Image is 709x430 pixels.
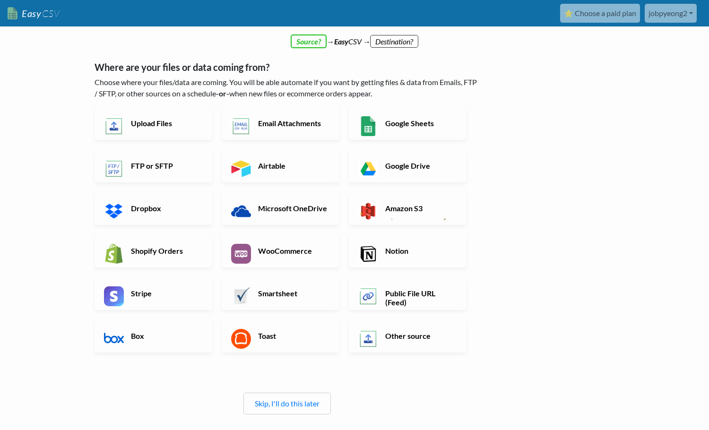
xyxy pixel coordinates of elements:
[231,159,251,179] img: Airtable App & API
[256,204,330,213] h6: Microsoft OneDrive
[222,149,339,182] a: Airtable
[358,244,378,264] img: Notion App & API
[256,119,330,128] h6: Email Attachments
[85,26,624,47] div: → CSV →
[231,116,251,136] img: Email New CSV or XLSX File App & API
[104,286,124,306] img: Stripe App & API
[256,331,330,340] h6: Toast
[256,161,330,170] h6: Airtable
[129,289,203,298] h6: Stripe
[104,159,124,179] img: FTP or SFTP App & API
[645,4,697,23] a: jobpyeong2
[129,204,203,213] h6: Dropbox
[349,277,467,310] a: Public File URL (Feed)
[8,4,60,23] a: EasyCSV
[95,61,480,73] h5: Where are your files or data coming from?
[256,289,330,298] h6: Smartsheet
[349,107,467,140] a: Google Sheets
[95,234,212,267] a: Shopify Orders
[104,116,124,136] img: Upload Files App & API
[349,192,467,225] a: Amazon S3
[222,277,339,310] a: Smartsheet
[95,149,212,182] a: FTP or SFTP
[358,116,378,136] img: Google Sheets App & API
[256,246,330,255] h6: WooCommerce
[383,204,457,213] h6: Amazon S3
[95,107,212,140] a: Upload Files
[222,319,339,353] a: Toast
[231,286,251,306] img: Smartsheet App & API
[231,244,251,264] img: WooCommerce App & API
[349,149,467,182] a: Google Drive
[41,8,60,19] span: CSV
[95,192,212,225] a: Dropbox
[349,234,467,267] a: Notion
[104,244,124,264] img: Shopify App & API
[358,159,378,179] img: Google Drive App & API
[129,119,203,128] h6: Upload Files
[358,286,378,306] img: Public File URL App & API
[383,331,457,340] h6: Other source
[95,77,480,99] p: Choose where your files/data are coming. You will be able automate if you want by getting files &...
[358,201,378,221] img: Amazon S3 App & API
[129,331,203,340] h6: Box
[255,399,320,408] a: Skip, I'll do this later
[104,201,124,221] img: Dropbox App & API
[231,201,251,221] img: Microsoft OneDrive App & API
[129,246,203,255] h6: Shopify Orders
[95,277,212,310] a: Stripe
[222,192,339,225] a: Microsoft OneDrive
[104,329,124,349] img: Box App & API
[358,329,378,349] img: Other Source App & API
[383,161,457,170] h6: Google Drive
[216,89,229,98] b: -or-
[383,246,457,255] h6: Notion
[383,289,457,307] h6: Public File URL (Feed)
[222,234,339,267] a: WooCommerce
[222,107,339,140] a: Email Attachments
[383,119,457,128] h6: Google Sheets
[560,4,640,23] a: ⭐ Choose a paid plan
[129,161,203,170] h6: FTP or SFTP
[231,329,251,349] img: Toast App & API
[95,319,212,353] a: Box
[349,319,467,353] a: Other source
